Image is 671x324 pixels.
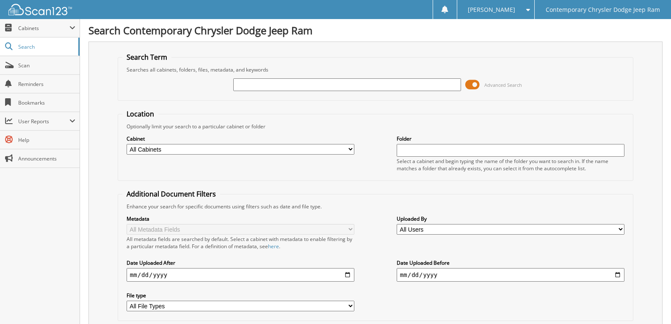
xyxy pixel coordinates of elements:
[127,268,354,282] input: start
[122,53,171,62] legend: Search Term
[127,292,354,299] label: File type
[18,155,75,162] span: Announcements
[397,215,624,222] label: Uploaded By
[127,215,354,222] label: Metadata
[484,82,522,88] span: Advanced Search
[397,135,624,142] label: Folder
[122,109,158,119] legend: Location
[122,189,220,199] legend: Additional Document Filters
[18,62,75,69] span: Scan
[18,118,69,125] span: User Reports
[127,235,354,250] div: All metadata fields are searched by default. Select a cabinet with metadata to enable filtering b...
[18,25,69,32] span: Cabinets
[8,4,72,15] img: scan123-logo-white.svg
[18,136,75,144] span: Help
[268,243,279,250] a: here
[122,123,629,130] div: Optionally limit your search to a particular cabinet or folder
[18,80,75,88] span: Reminders
[122,203,629,210] div: Enhance your search for specific documents using filters such as date and file type.
[127,135,354,142] label: Cabinet
[546,7,660,12] span: Contemporary Chrysler Dodge Jeep Ram
[397,158,624,172] div: Select a cabinet and begin typing the name of the folder you want to search in. If the name match...
[127,259,354,266] label: Date Uploaded After
[397,259,624,266] label: Date Uploaded Before
[122,66,629,73] div: Searches all cabinets, folders, files, metadata, and keywords
[18,43,74,50] span: Search
[468,7,515,12] span: [PERSON_NAME]
[18,99,75,106] span: Bookmarks
[397,268,624,282] input: end
[88,23,663,37] h1: Search Contemporary Chrysler Dodge Jeep Ram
